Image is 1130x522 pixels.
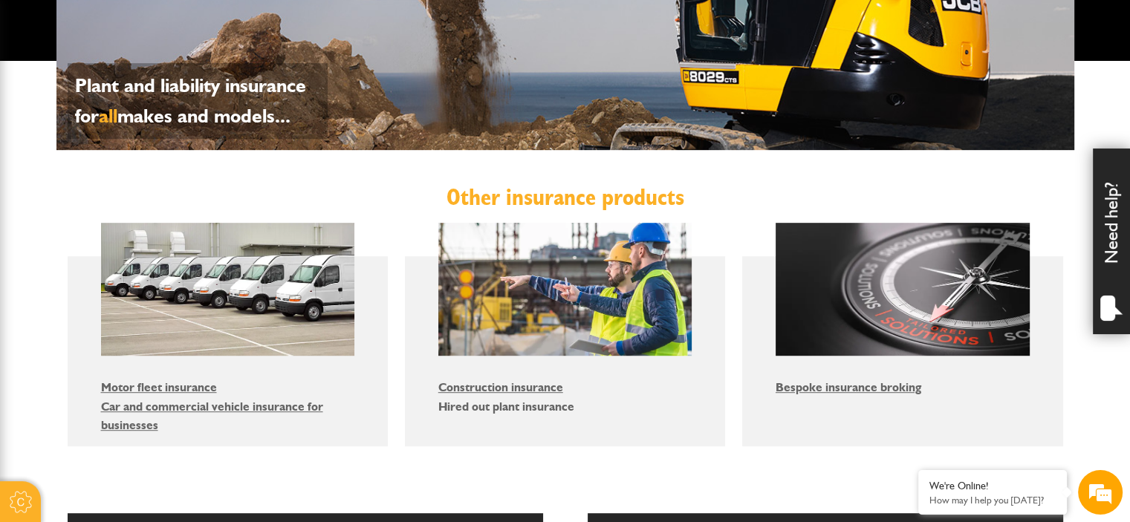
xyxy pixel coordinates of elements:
[101,380,217,394] a: Motor fleet insurance
[438,399,574,414] a: Hired out plant insurance
[776,380,921,394] a: Bespoke insurance broking
[99,104,117,128] span: all
[929,480,1056,492] div: We're Online!
[68,183,1063,212] h2: Other insurance products
[75,71,320,131] p: Plant and liability insurance for makes and models...
[101,223,355,356] img: Motor fleet insurance
[101,399,323,433] a: Car and commercial vehicle insurance for businesses
[438,223,692,356] img: Construction insurance
[438,380,563,394] a: Construction insurance
[776,223,1030,356] img: Bespoke insurance broking
[1093,149,1130,334] div: Need help?
[929,495,1056,506] p: How may I help you today?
